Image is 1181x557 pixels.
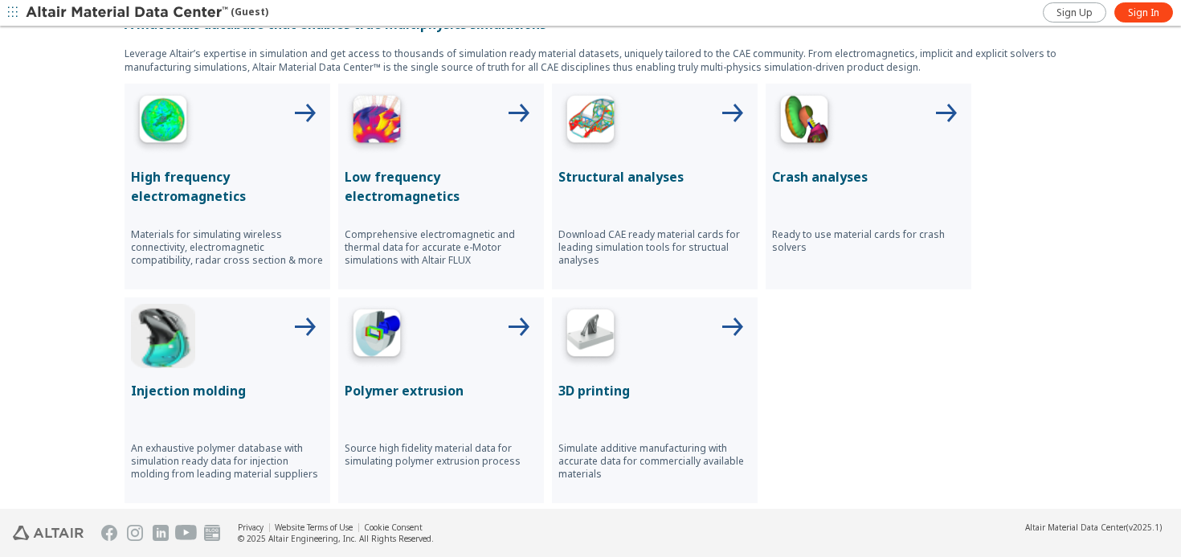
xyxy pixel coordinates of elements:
[131,167,324,206] p: High frequency electromagnetics
[238,533,434,544] div: © 2025 Altair Engineering, Inc. All Rights Reserved.
[125,297,330,503] button: Injection Molding IconInjection moldingAn exhaustive polymer database with simulation ready data ...
[772,228,965,254] p: Ready to use material cards for crash solvers
[364,522,423,533] a: Cookie Consent
[558,304,623,368] img: 3D Printing Icon
[131,442,324,481] p: An exhaustive polymer database with simulation ready data for injection molding from leading mate...
[552,84,758,289] button: Structural Analyses IconStructural analysesDownload CAE ready material cards for leading simulati...
[345,442,537,468] p: Source high fidelity material data for simulating polymer extrusion process
[1114,2,1173,23] a: Sign In
[345,304,409,368] img: Polymer Extrusion Icon
[131,90,195,154] img: High Frequency Icon
[26,5,268,21] div: (Guest)
[558,442,751,481] p: Simulate additive manufacturing with accurate data for commercially available materials
[772,90,836,154] img: Crash Analyses Icon
[338,297,544,503] button: Polymer Extrusion IconPolymer extrusionSource high fidelity material data for simulating polymer ...
[131,381,324,400] p: Injection molding
[26,5,231,21] img: Altair Material Data Center
[766,84,971,289] button: Crash Analyses IconCrash analysesReady to use material cards for crash solvers
[125,84,330,289] button: High Frequency IconHigh frequency electromagneticsMaterials for simulating wireless connectivity,...
[558,381,751,400] p: 3D printing
[238,522,264,533] a: Privacy
[1128,6,1159,19] span: Sign In
[345,90,409,154] img: Low Frequency Icon
[345,228,537,267] p: Comprehensive electromagnetic and thermal data for accurate e-Motor simulations with Altair FLUX
[1025,522,1162,533] div: (v2025.1)
[131,228,324,267] p: Materials for simulating wireless connectivity, electromagnetic compatibility, radar cross sectio...
[552,297,758,503] button: 3D Printing Icon3D printingSimulate additive manufacturing with accurate data for commercially av...
[558,90,623,154] img: Structural Analyses Icon
[338,84,544,289] button: Low Frequency IconLow frequency electromagneticsComprehensive electromagnetic and thermal data fo...
[1025,522,1126,533] span: Altair Material Data Center
[558,167,751,186] p: Structural analyses
[345,381,537,400] p: Polymer extrusion
[125,47,1056,74] p: Leverage Altair’s expertise in simulation and get access to thousands of simulation ready materia...
[558,228,751,267] p: Download CAE ready material cards for leading simulation tools for structual analyses
[13,526,84,540] img: Altair Engineering
[345,167,537,206] p: Low frequency electromagnetics
[1056,6,1093,19] span: Sign Up
[131,304,195,368] img: Injection Molding Icon
[1043,2,1106,23] a: Sign Up
[275,522,353,533] a: Website Terms of Use
[772,167,965,186] p: Crash analyses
